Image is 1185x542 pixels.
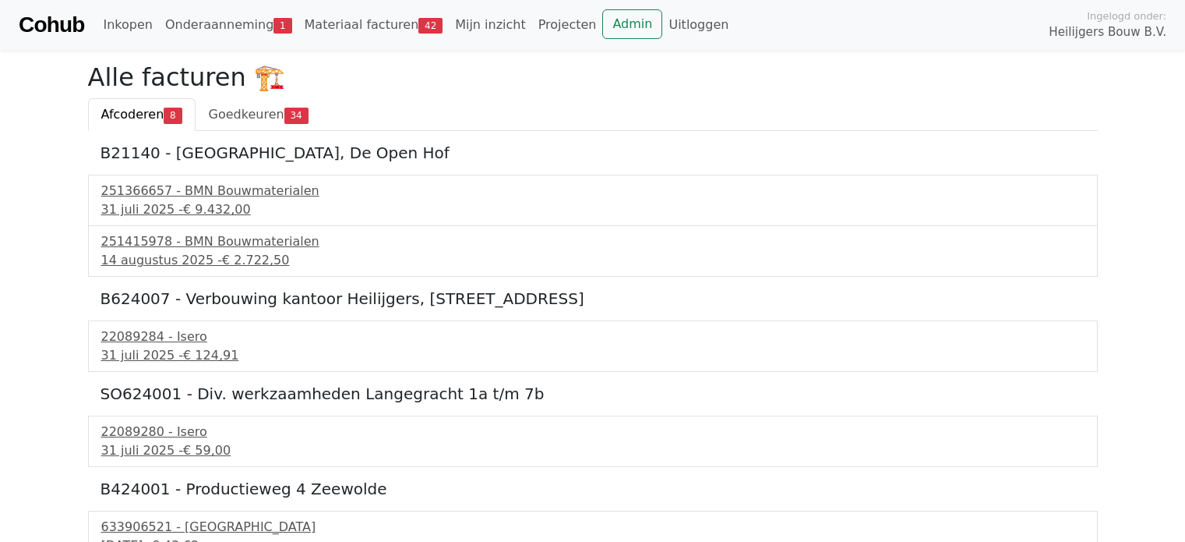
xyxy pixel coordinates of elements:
span: € 124,91 [183,348,238,363]
h5: B624007 - Verbouwing kantoor Heilijgers, [STREET_ADDRESS] [101,289,1085,308]
a: Projecten [532,9,603,41]
a: Cohub [19,6,84,44]
span: Ingelogd onder: [1087,9,1166,23]
a: Onderaanneming1 [159,9,298,41]
a: Mijn inzicht [449,9,532,41]
a: Uitloggen [662,9,735,41]
a: 22089284 - Isero31 juli 2025 -€ 124,91 [101,328,1084,365]
span: € 9.432,00 [183,202,251,217]
span: 8 [164,108,182,123]
a: Goedkeuren34 [196,98,322,131]
h2: Alle facturen 🏗️ [88,62,1098,92]
div: 31 juli 2025 - [101,441,1084,460]
h5: B21140 - [GEOGRAPHIC_DATA], De Open Hof [101,143,1085,162]
h5: B424001 - Productieweg 4 Zeewolde [101,480,1085,498]
a: 251415978 - BMN Bouwmaterialen14 augustus 2025 -€ 2.722,50 [101,232,1084,270]
span: Heilijgers Bouw B.V. [1049,23,1166,41]
div: 31 juli 2025 - [101,200,1084,219]
span: Goedkeuren [209,107,284,122]
div: 14 augustus 2025 - [101,251,1084,270]
div: 633906521 - [GEOGRAPHIC_DATA] [101,518,1084,537]
span: € 59,00 [183,443,231,458]
a: 251366657 - BMN Bouwmaterialen31 juli 2025 -€ 9.432,00 [101,182,1084,219]
span: 34 [284,108,309,123]
span: € 2.722,50 [222,253,290,267]
h5: SO624001 - Div. werkzaamheden Langegracht 1a t/m 7b [101,384,1085,403]
div: 251415978 - BMN Bouwmaterialen [101,232,1084,251]
div: 22089284 - Isero [101,328,1084,346]
span: 42 [418,18,443,34]
div: 22089280 - Isero [101,423,1084,441]
a: 22089280 - Isero31 juli 2025 -€ 59,00 [101,423,1084,460]
span: 1 [273,18,291,34]
div: 31 juli 2025 - [101,346,1084,365]
a: Afcoderen8 [88,98,196,131]
a: Admin [602,9,662,39]
span: Afcoderen [101,107,164,122]
a: Materiaal facturen42 [298,9,450,41]
a: Inkopen [97,9,158,41]
div: 251366657 - BMN Bouwmaterialen [101,182,1084,200]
